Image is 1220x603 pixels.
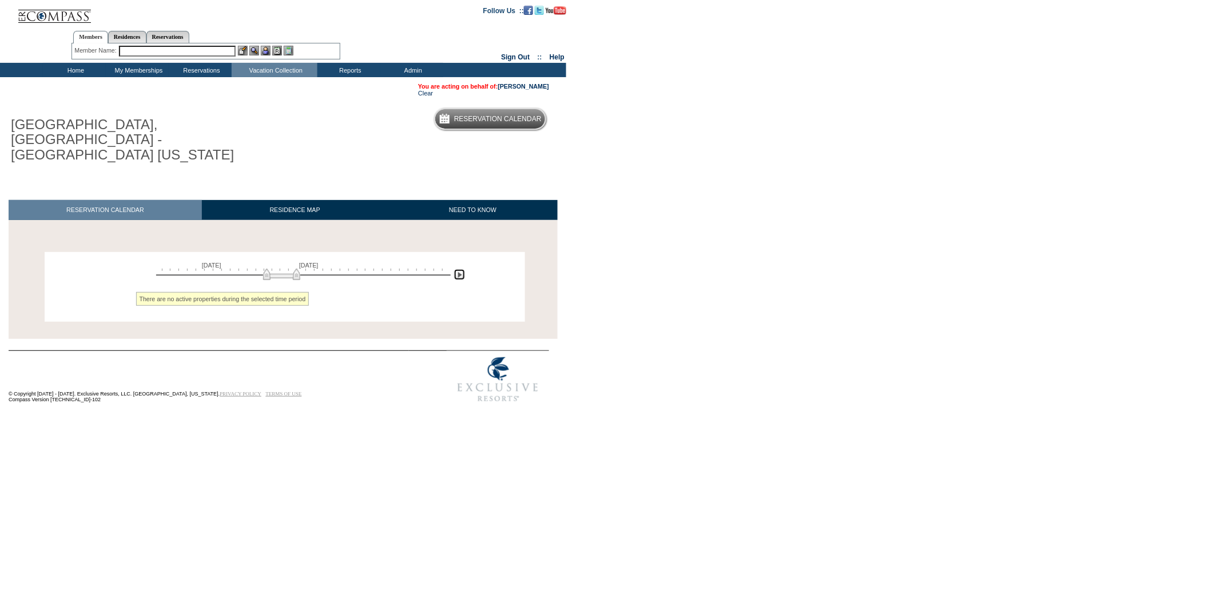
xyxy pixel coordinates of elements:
[232,63,317,77] td: Vacation Collection
[498,83,549,90] a: [PERSON_NAME]
[202,200,388,220] a: RESIDENCE MAP
[546,6,566,13] a: Subscribe to our YouTube Channel
[299,262,319,269] span: [DATE]
[169,63,232,77] td: Reservations
[249,46,259,55] img: View
[9,352,409,408] td: © Copyright [DATE] - [DATE]. Exclusive Resorts, LLC. [GEOGRAPHIC_DATA], [US_STATE]. Compass Versi...
[284,46,293,55] img: b_calculator.gif
[43,63,106,77] td: Home
[202,262,221,269] span: [DATE]
[418,83,549,90] span: You are acting on behalf of:
[535,6,544,15] img: Follow us on Twitter
[142,269,153,280] img: Previous
[418,90,433,97] a: Clear
[447,351,549,408] img: Exclusive Resorts
[106,63,169,77] td: My Memberships
[535,6,544,13] a: Follow us on Twitter
[238,46,248,55] img: b_edit.gif
[136,292,309,306] div: There are no active properties during the selected time period
[74,46,118,55] div: Member Name:
[272,46,282,55] img: Reservations
[524,6,533,15] img: Become our fan on Facebook
[524,6,533,13] a: Become our fan on Facebook
[9,115,265,165] h1: [GEOGRAPHIC_DATA], [GEOGRAPHIC_DATA] - [GEOGRAPHIC_DATA] [US_STATE]
[388,200,558,220] a: NEED TO KNOW
[73,31,108,43] a: Members
[454,269,465,280] img: Next
[146,31,189,43] a: Reservations
[317,63,380,77] td: Reports
[108,31,146,43] a: Residences
[9,200,202,220] a: RESERVATION CALENDAR
[546,6,566,15] img: Subscribe to our YouTube Channel
[483,6,524,15] td: Follow Us ::
[261,46,271,55] img: Impersonate
[538,53,542,61] span: ::
[550,53,565,61] a: Help
[454,115,542,123] h5: Reservation Calendar
[266,391,302,397] a: TERMS OF USE
[501,53,530,61] a: Sign Out
[380,63,443,77] td: Admin
[220,391,261,397] a: PRIVACY POLICY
